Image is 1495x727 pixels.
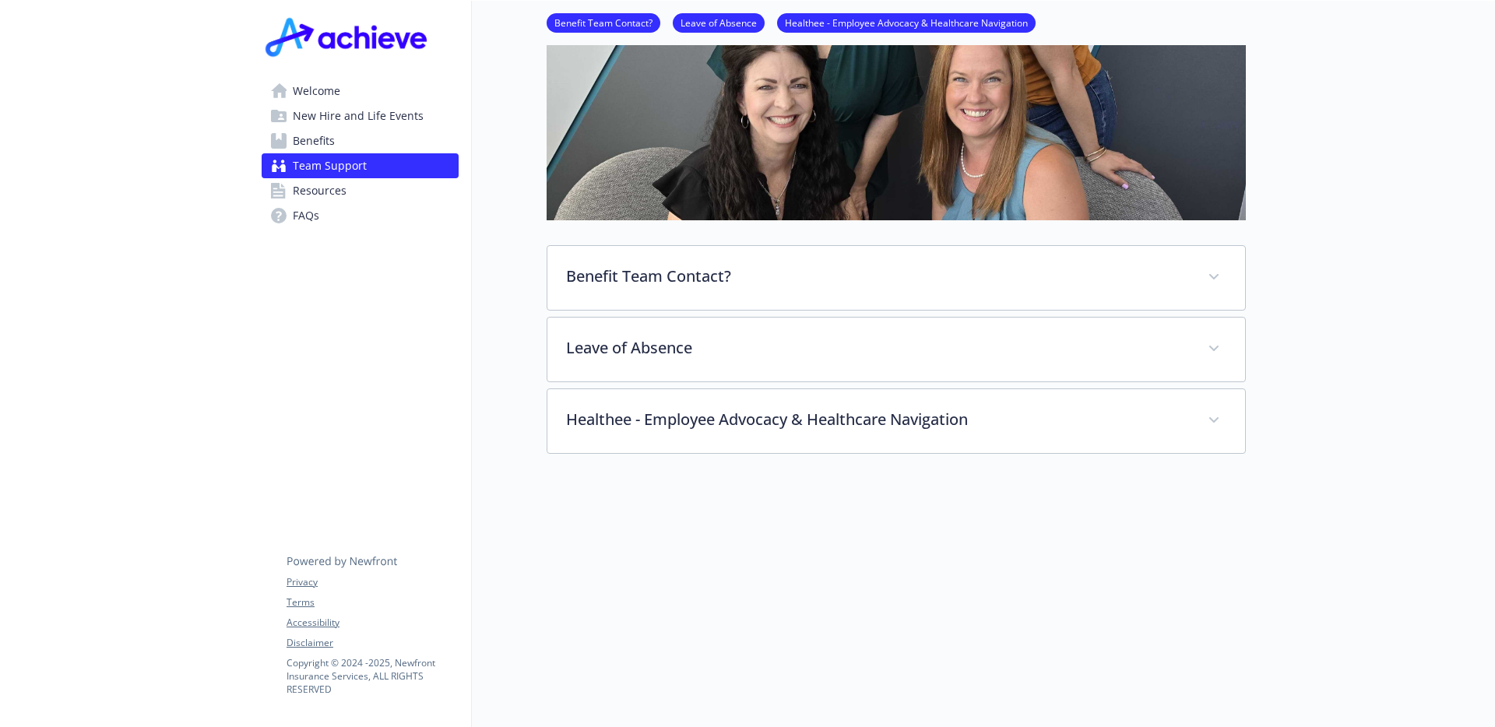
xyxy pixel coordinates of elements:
[287,616,458,630] a: Accessibility
[293,178,346,203] span: Resources
[293,79,340,104] span: Welcome
[566,336,1189,360] p: Leave of Absence
[293,128,335,153] span: Benefits
[673,15,765,30] a: Leave of Absence
[547,318,1245,381] div: Leave of Absence
[262,203,459,228] a: FAQs
[262,104,459,128] a: New Hire and Life Events
[566,265,1189,288] p: Benefit Team Contact?
[262,178,459,203] a: Resources
[777,15,1036,30] a: Healthee - Employee Advocacy & Healthcare Navigation
[262,153,459,178] a: Team Support
[287,636,458,650] a: Disclaimer
[262,79,459,104] a: Welcome
[547,15,660,30] a: Benefit Team Contact?
[547,389,1245,453] div: Healthee - Employee Advocacy & Healthcare Navigation
[287,575,458,589] a: Privacy
[287,656,458,696] p: Copyright © 2024 - 2025 , Newfront Insurance Services, ALL RIGHTS RESERVED
[287,595,458,609] a: Terms
[262,128,459,153] a: Benefits
[566,408,1189,431] p: Healthee - Employee Advocacy & Healthcare Navigation
[293,203,319,228] span: FAQs
[293,153,367,178] span: Team Support
[547,246,1245,310] div: Benefit Team Contact?
[293,104,424,128] span: New Hire and Life Events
